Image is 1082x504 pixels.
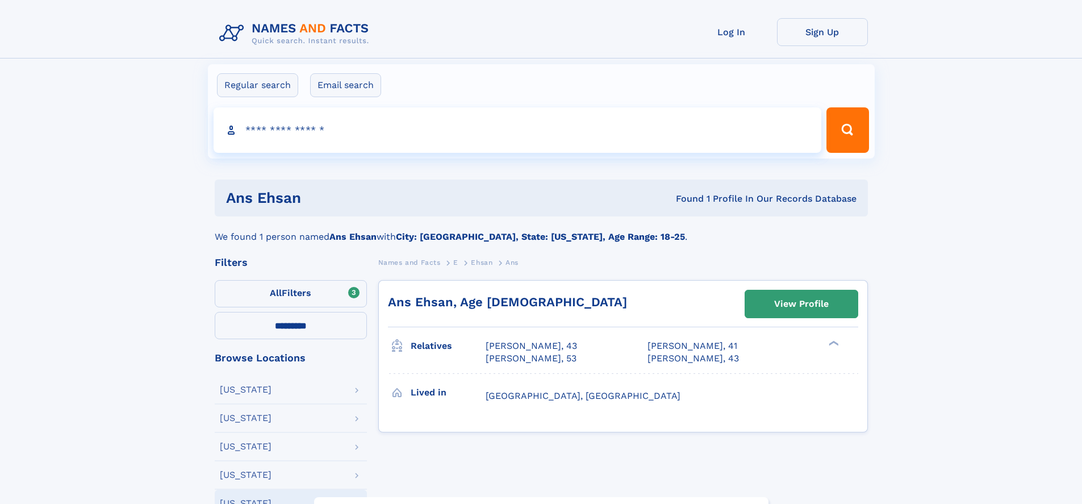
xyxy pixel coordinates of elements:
[220,442,271,451] div: [US_STATE]
[777,18,868,46] a: Sign Up
[486,390,680,401] span: [GEOGRAPHIC_DATA], [GEOGRAPHIC_DATA]
[310,73,381,97] label: Email search
[826,340,839,347] div: ❯
[270,288,282,298] span: All
[488,193,857,205] div: Found 1 Profile In Our Records Database
[647,352,739,365] a: [PERSON_NAME], 43
[745,290,858,318] a: View Profile
[486,352,576,365] a: [PERSON_NAME], 53
[215,216,868,244] div: We found 1 person named with .
[506,259,519,266] span: Ans
[215,353,367,363] div: Browse Locations
[215,280,367,307] label: Filters
[686,18,777,46] a: Log In
[411,336,486,356] h3: Relatives
[647,340,737,352] a: [PERSON_NAME], 41
[217,73,298,97] label: Regular search
[411,383,486,402] h3: Lived in
[774,291,829,317] div: View Profile
[215,257,367,268] div: Filters
[453,259,458,266] span: E
[471,255,492,269] a: Ehsan
[215,18,378,49] img: Logo Names and Facts
[220,414,271,423] div: [US_STATE]
[453,255,458,269] a: E
[220,385,271,394] div: [US_STATE]
[329,231,377,242] b: Ans Ehsan
[220,470,271,480] div: [US_STATE]
[378,255,441,269] a: Names and Facts
[214,107,822,153] input: search input
[471,259,492,266] span: Ehsan
[388,295,627,309] a: Ans Ehsan, Age [DEMOGRAPHIC_DATA]
[396,231,685,242] b: City: [GEOGRAPHIC_DATA], State: [US_STATE], Age Range: 18-25
[826,107,868,153] button: Search Button
[226,191,488,205] h1: ans ehsan
[486,340,577,352] a: [PERSON_NAME], 43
